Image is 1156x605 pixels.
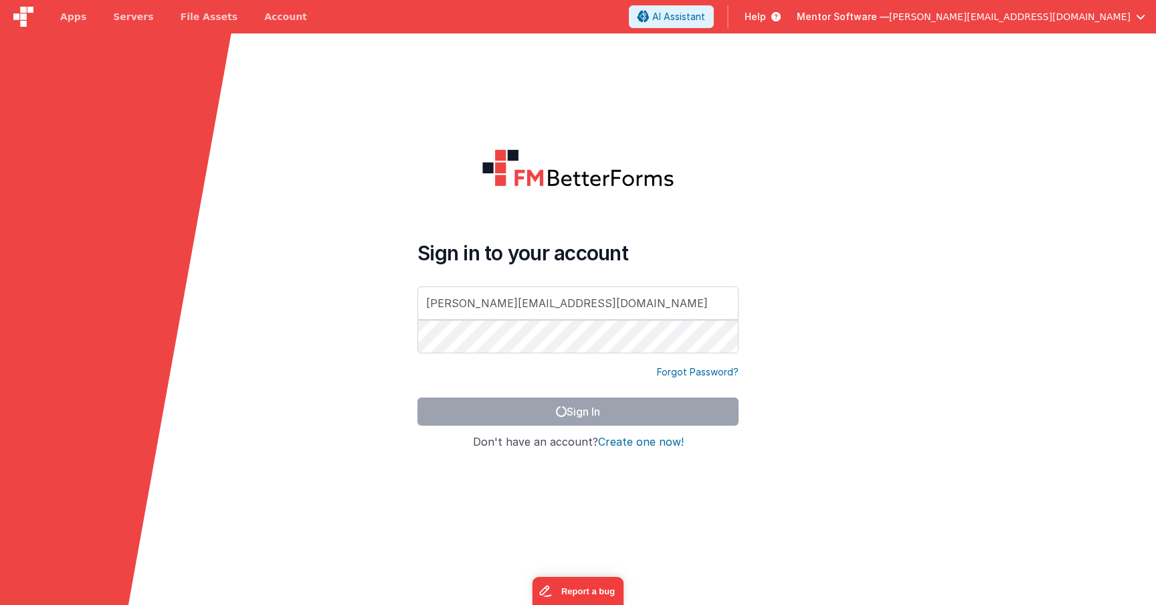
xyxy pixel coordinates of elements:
[745,10,766,23] span: Help
[797,10,889,23] span: Mentor Software —
[60,10,86,23] span: Apps
[417,436,739,448] h4: Don't have an account?
[417,241,739,265] h4: Sign in to your account
[113,10,153,23] span: Servers
[598,436,684,448] button: Create one now!
[657,365,739,379] a: Forgot Password?
[181,10,238,23] span: File Assets
[417,398,739,426] button: Sign In
[417,286,739,320] input: Email Address
[889,10,1131,23] span: [PERSON_NAME][EMAIL_ADDRESS][DOMAIN_NAME]
[629,5,714,28] button: AI Assistant
[533,577,624,605] iframe: Marker.io feedback button
[797,10,1145,23] button: Mentor Software — [PERSON_NAME][EMAIL_ADDRESS][DOMAIN_NAME]
[652,10,705,23] span: AI Assistant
